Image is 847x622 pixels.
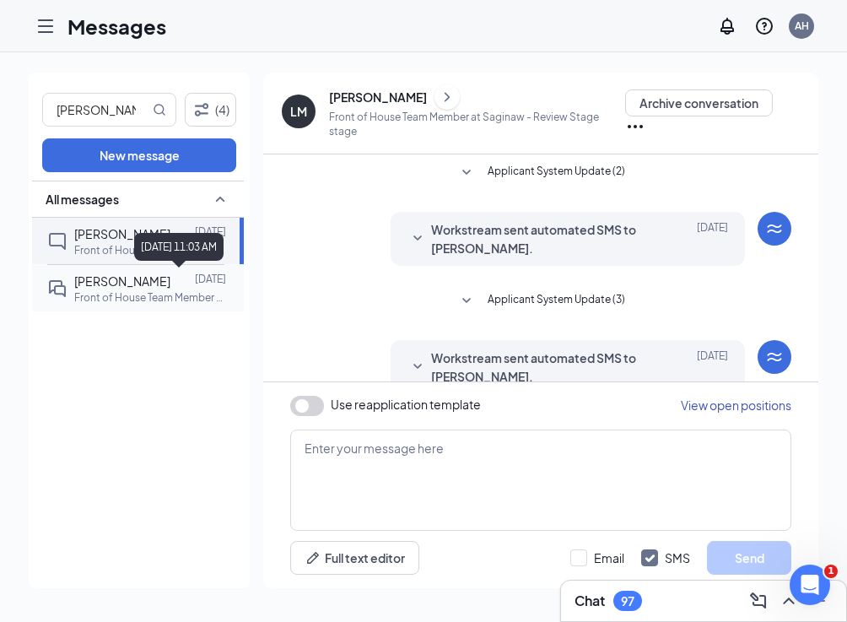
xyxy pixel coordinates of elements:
[329,89,427,105] div: [PERSON_NAME]
[456,291,477,311] svg: SmallChevronDown
[43,94,149,126] input: Search
[74,226,170,241] span: [PERSON_NAME]
[195,224,226,239] p: [DATE]
[748,591,769,611] svg: ComposeMessage
[407,229,428,249] svg: SmallChevronDown
[764,219,785,239] svg: WorkstreamLogo
[431,349,652,386] span: Workstream sent automated SMS to [PERSON_NAME].
[488,163,625,183] span: Applicant System Update (2)
[707,541,791,575] button: Send
[790,565,830,605] iframe: Intercom live chat
[290,103,307,120] div: LM
[754,16,774,36] svg: QuestionInfo
[47,231,67,252] svg: ChatInactive
[488,291,625,311] span: Applicant System Update (3)
[134,233,224,261] div: [DATE] 11:03 AM
[35,16,56,36] svg: Hamburger
[210,189,230,209] svg: SmallChevronUp
[745,587,772,614] button: ComposeMessage
[779,591,799,611] svg: ChevronUp
[456,163,625,183] button: SmallChevronDownApplicant System Update (2)
[74,243,226,257] p: Front of House Team Member at [GEOGRAPHIC_DATA]
[456,163,477,183] svg: SmallChevronDown
[764,347,785,367] svg: WorkstreamLogo
[195,272,226,286] p: [DATE]
[456,291,625,311] button: SmallChevronDownApplicant System Update (3)
[625,89,773,116] button: Archive conversation
[331,396,481,413] span: Use reapplication template
[305,549,321,566] svg: Pen
[439,87,456,107] svg: ChevronRight
[47,279,67,299] svg: DoubleChat
[46,191,119,208] span: All messages
[434,84,460,110] button: ChevronRight
[407,357,428,377] svg: SmallChevronDown
[42,138,236,172] button: New message
[74,273,170,289] span: [PERSON_NAME]
[681,398,791,413] span: View open positions
[795,19,809,33] div: AH
[67,12,166,41] h1: Messages
[625,116,645,137] svg: Ellipses
[775,587,802,614] button: ChevronUp
[153,103,166,116] svg: MagnifyingGlass
[290,541,419,575] button: Full text editorPen
[74,290,226,305] p: Front of House Team Member at [GEOGRAPHIC_DATA]
[431,220,652,257] span: Workstream sent automated SMS to [PERSON_NAME].
[697,220,728,257] span: [DATE]
[697,349,728,386] span: [DATE]
[621,594,634,608] div: 97
[185,93,237,127] button: Filter (4)
[717,16,737,36] svg: Notifications
[824,565,838,578] span: 1
[329,110,625,138] p: Front of House Team Member at Saginaw - Review Stage stage
[192,100,212,120] svg: Filter
[575,592,605,610] h3: Chat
